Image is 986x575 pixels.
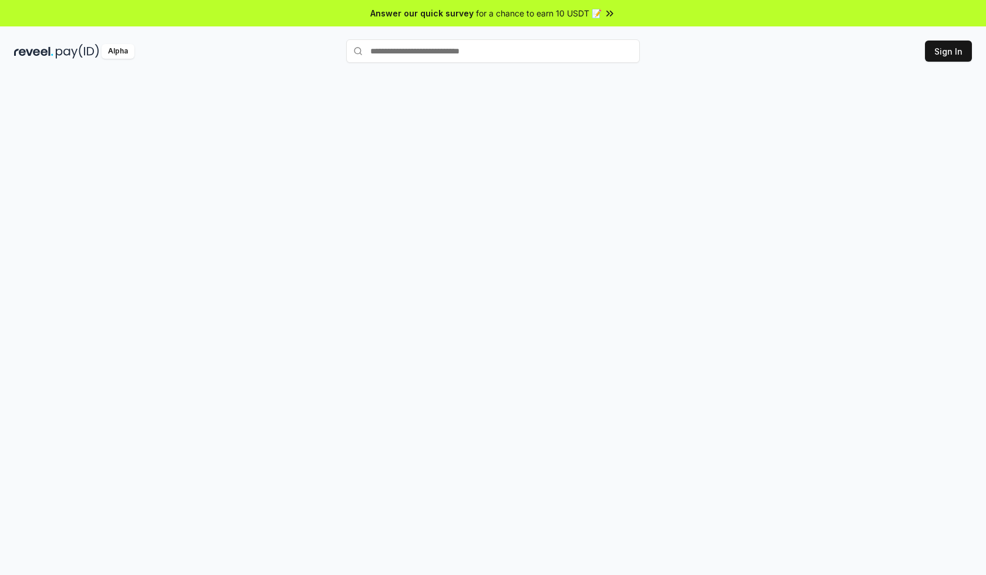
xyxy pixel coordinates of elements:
[14,44,53,59] img: reveel_dark
[56,44,99,59] img: pay_id
[102,44,134,59] div: Alpha
[370,7,474,19] span: Answer our quick survey
[925,41,972,62] button: Sign In
[476,7,602,19] span: for a chance to earn 10 USDT 📝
